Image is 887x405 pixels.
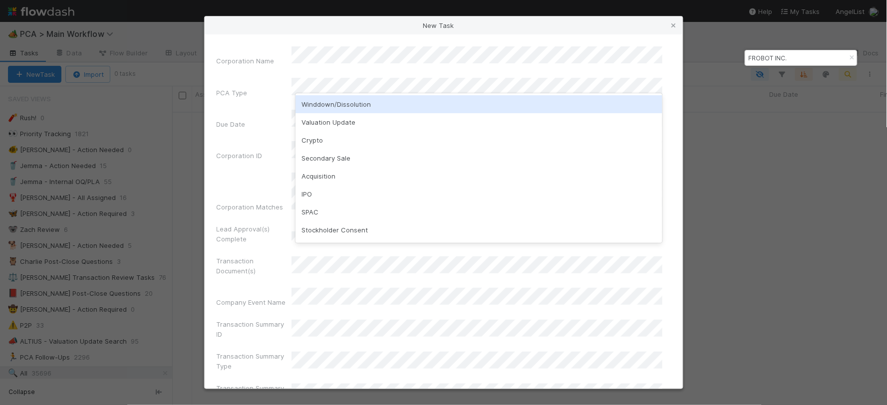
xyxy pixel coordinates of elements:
div: Secondary Sale [296,149,662,167]
label: Transaction Summary ID [217,319,292,339]
label: Due Date [217,119,246,129]
label: Corporation ID [217,151,263,161]
div: IPO [296,185,662,203]
div: SPAC [296,203,662,221]
div: Stockholder Consent [296,221,662,239]
div: Acquisition [296,167,662,185]
div: Valuation Update [296,113,662,131]
label: Company Event Name [217,297,286,307]
label: Lead Approval(s) Complete [217,224,292,244]
div: Crypto [296,131,662,149]
div: Re-Domicile [296,239,662,257]
label: Transaction Document(s) [217,256,292,276]
label: PCA Type [217,88,248,98]
label: Corporation Matches [217,202,284,212]
div: New Task [205,16,683,34]
input: Search... [747,52,847,64]
label: Corporation Name [217,56,275,66]
div: Winddown/Dissolution [296,95,662,113]
label: Transaction Summary Type [217,351,292,371]
label: Transaction Summary Path [217,383,292,403]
